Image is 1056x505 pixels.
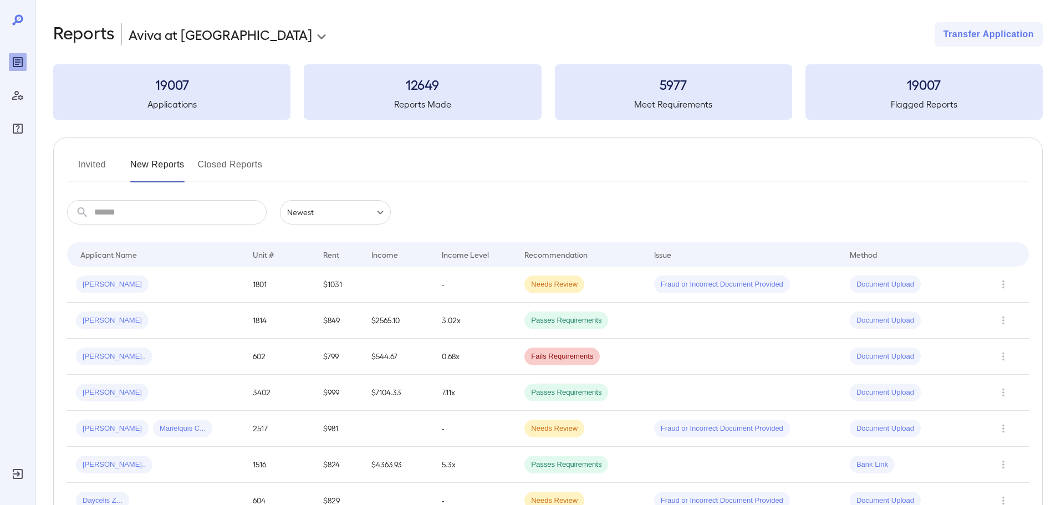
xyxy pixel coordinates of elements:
[850,248,877,261] div: Method
[433,303,516,339] td: 3.02x
[253,248,274,261] div: Unit #
[53,64,1043,120] summary: 19007Applications12649Reports Made5977Meet Requirements19007Flagged Reports
[244,447,314,483] td: 1516
[654,279,790,290] span: Fraud or Incorrect Document Provided
[524,279,584,290] span: Needs Review
[76,279,149,290] span: [PERSON_NAME]
[76,460,152,470] span: [PERSON_NAME]..
[304,75,541,93] h3: 12649
[433,375,516,411] td: 7.11x
[363,303,433,339] td: $2565.10
[153,424,212,434] span: Marielquis C...
[53,22,115,47] h2: Reports
[129,25,312,43] p: Aviva at [GEOGRAPHIC_DATA]
[850,424,921,434] span: Document Upload
[850,387,921,398] span: Document Upload
[53,98,290,111] h5: Applications
[363,375,433,411] td: $7104.33
[198,156,263,182] button: Closed Reports
[363,339,433,375] td: $544.67
[9,120,27,137] div: FAQ
[994,312,1012,329] button: Row Actions
[994,276,1012,293] button: Row Actions
[433,267,516,303] td: -
[994,456,1012,473] button: Row Actions
[433,411,516,447] td: -
[363,447,433,483] td: $4363.93
[524,424,584,434] span: Needs Review
[244,339,314,375] td: 602
[9,465,27,483] div: Log Out
[994,384,1012,401] button: Row Actions
[76,387,149,398] span: [PERSON_NAME]
[994,420,1012,437] button: Row Actions
[76,315,149,326] span: [PERSON_NAME]
[244,411,314,447] td: 2517
[850,279,921,290] span: Document Upload
[304,98,541,111] h5: Reports Made
[244,303,314,339] td: 1814
[314,375,363,411] td: $999
[244,267,314,303] td: 1801
[323,248,341,261] div: Rent
[130,156,185,182] button: New Reports
[67,156,117,182] button: Invited
[555,98,792,111] h5: Meet Requirements
[994,348,1012,365] button: Row Actions
[280,200,391,225] div: Newest
[805,98,1043,111] h5: Flagged Reports
[850,351,921,362] span: Document Upload
[433,339,516,375] td: 0.68x
[244,375,314,411] td: 3402
[555,75,792,93] h3: 5977
[805,75,1043,93] h3: 19007
[654,424,790,434] span: Fraud or Incorrect Document Provided
[76,351,152,362] span: [PERSON_NAME]..
[850,460,895,470] span: Bank Link
[314,411,363,447] td: $981
[371,248,398,261] div: Income
[850,315,921,326] span: Document Upload
[433,447,516,483] td: 5.3x
[524,315,608,326] span: Passes Requirements
[314,303,363,339] td: $849
[524,460,608,470] span: Passes Requirements
[524,351,600,362] span: Fails Requirements
[314,339,363,375] td: $799
[80,248,137,261] div: Applicant Name
[524,248,588,261] div: Recommendation
[9,86,27,104] div: Manage Users
[524,387,608,398] span: Passes Requirements
[76,424,149,434] span: [PERSON_NAME]
[9,53,27,71] div: Reports
[654,248,672,261] div: Issue
[53,75,290,93] h3: 19007
[935,22,1043,47] button: Transfer Application
[442,248,489,261] div: Income Level
[314,447,363,483] td: $824
[314,267,363,303] td: $1031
